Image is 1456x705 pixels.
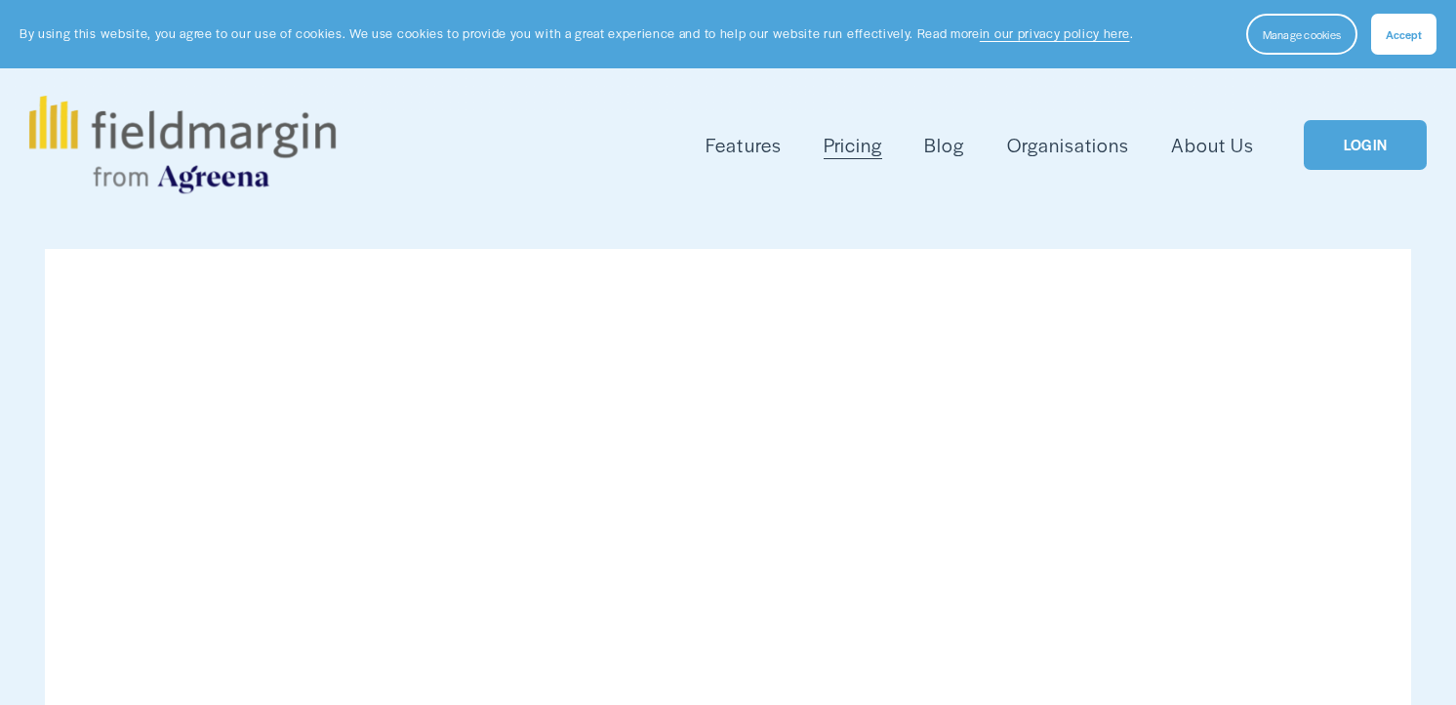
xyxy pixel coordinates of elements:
a: Pricing [824,129,882,161]
p: By using this website, you agree to our use of cookies. We use cookies to provide you with a grea... [20,24,1133,43]
a: About Us [1171,129,1254,161]
button: Manage cookies [1246,14,1357,55]
a: Organisations [1007,129,1129,161]
a: LOGIN [1304,120,1427,170]
span: Manage cookies [1263,26,1341,42]
img: fieldmargin.com [29,96,336,193]
a: folder dropdown [706,129,781,161]
span: Features [706,131,781,159]
a: in our privacy policy here [980,24,1130,42]
button: Accept [1371,14,1436,55]
a: Blog [924,129,964,161]
span: Accept [1386,26,1422,42]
